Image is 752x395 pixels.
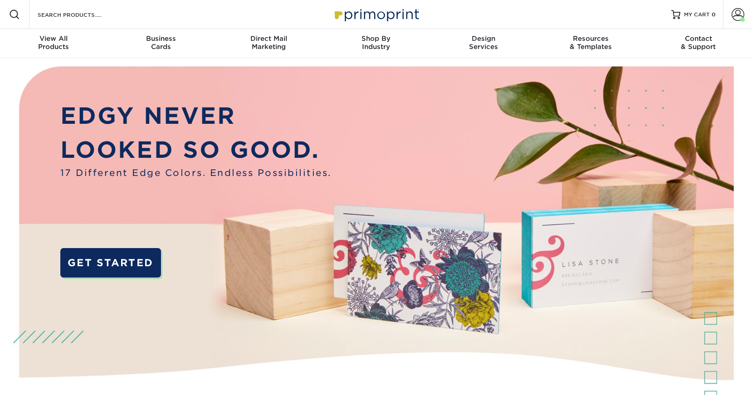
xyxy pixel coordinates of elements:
[60,99,332,133] p: EDGY NEVER
[712,11,716,18] span: 0
[37,9,125,20] input: SEARCH PRODUCTS.....
[430,34,537,43] span: Design
[684,11,710,19] span: MY CART
[322,34,430,51] div: Industry
[537,29,645,58] a: Resources& Templates
[537,34,645,51] div: & Templates
[430,34,537,51] div: Services
[322,29,430,58] a: Shop ByIndustry
[107,29,215,58] a: BusinessCards
[215,34,322,43] span: Direct Mail
[60,166,332,180] span: 17 Different Edge Colors. Endless Possibilities.
[645,34,752,43] span: Contact
[2,367,77,392] iframe: Google Customer Reviews
[215,34,322,51] div: Marketing
[322,34,430,43] span: Shop By
[430,29,537,58] a: DesignServices
[645,34,752,51] div: & Support
[215,29,322,58] a: Direct MailMarketing
[645,29,752,58] a: Contact& Support
[60,133,332,167] p: LOOKED SO GOOD.
[107,34,215,43] span: Business
[537,34,645,43] span: Resources
[60,248,161,278] a: GET STARTED
[331,5,421,24] img: Primoprint
[107,34,215,51] div: Cards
